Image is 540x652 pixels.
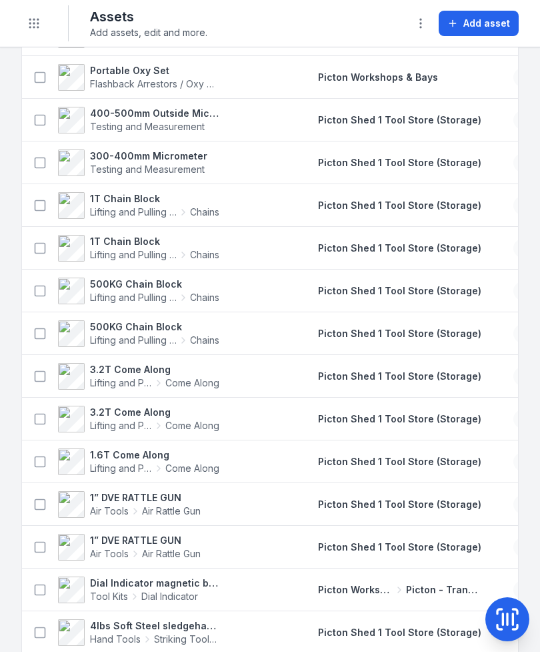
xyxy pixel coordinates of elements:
[90,291,177,304] span: Lifting and Pulling Tools
[318,498,481,511] a: Picton Shed 1 Tool Store (Storage)
[318,285,481,296] span: Picton Shed 1 Tool Store (Storage)
[90,491,201,505] strong: 1” DVE RATTLE GUN
[90,235,219,248] strong: 1T Chain Block
[165,462,219,475] span: Come Along
[90,633,141,646] span: Hand Tools
[90,547,129,561] span: Air Tools
[90,192,219,206] strong: 1T Chain Block
[58,235,219,262] a: 1T Chain BlockLifting and Pulling ToolsChains
[318,583,393,597] span: Picton Workshops & Bays
[90,376,152,390] span: Lifting and Pulling Tools
[318,71,438,84] a: Picton Workshops & Bays
[318,242,481,255] a: Picton Shed 1 Tool Store (Storage)
[318,328,481,339] span: Picton Shed 1 Tool Store (Storage)
[142,505,201,518] span: Air Rattle Gun
[90,334,177,347] span: Lifting and Pulling Tools
[165,419,219,432] span: Come Along
[90,7,207,26] h2: Assets
[154,633,219,646] span: Striking Tools / Hammers
[90,406,219,419] strong: 3.2T Come Along
[58,406,219,432] a: 3.2T Come AlongLifting and Pulling ToolsCome Along
[90,577,219,590] strong: Dial Indicator magnetic base
[318,456,481,467] span: Picton Shed 1 Tool Store (Storage)
[190,291,219,304] span: Chains
[318,412,481,426] a: Picton Shed 1 Tool Store (Storage)
[58,149,207,176] a: 300-400mm MicrometerTesting and Measurement
[190,206,219,219] span: Chains
[90,320,219,334] strong: 500KG Chain Block
[318,541,481,553] span: Picton Shed 1 Tool Store (Storage)
[142,547,201,561] span: Air Rattle Gun
[318,583,481,597] a: Picton Workshops & BaysPicton - Transmission Bay
[58,577,219,603] a: Dial Indicator magnetic baseTool KitsDial Indicator
[165,376,219,390] span: Come Along
[90,64,219,77] strong: Portable Oxy Set
[318,541,481,554] a: Picton Shed 1 Tool Store (Storage)
[90,363,219,376] strong: 3.2T Come Along
[318,71,438,83] span: Picton Workshops & Bays
[318,370,481,383] a: Picton Shed 1 Tool Store (Storage)
[141,590,198,603] span: Dial Indicator
[90,419,152,432] span: Lifting and Pulling Tools
[318,370,481,382] span: Picton Shed 1 Tool Store (Storage)
[318,157,481,168] span: Picton Shed 1 Tool Store (Storage)
[90,505,129,518] span: Air Tools
[90,534,201,547] strong: 1” DVE RATTLE GUN
[90,26,207,39] span: Add assets, edit and more.
[58,278,219,304] a: 500KG Chain BlockLifting and Pulling ToolsChains
[90,278,219,291] strong: 500KG Chain Block
[58,448,219,475] a: 1.6T Come AlongLifting and Pulling ToolsCome Along
[406,583,481,597] span: Picton - Transmission Bay
[90,590,128,603] span: Tool Kits
[90,149,207,163] strong: 300-400mm Micrometer
[90,206,177,219] span: Lifting and Pulling Tools
[318,114,481,125] span: Picton Shed 1 Tool Store (Storage)
[90,121,205,132] span: Testing and Measurement
[58,320,219,347] a: 500KG Chain BlockLifting and Pulling ToolsChains
[318,284,481,298] a: Picton Shed 1 Tool Store (Storage)
[318,156,481,170] a: Picton Shed 1 Tool Store (Storage)
[318,627,481,638] span: Picton Shed 1 Tool Store (Storage)
[190,248,219,262] span: Chains
[58,491,201,518] a: 1” DVE RATTLE GUNAir ToolsAir Rattle Gun
[90,619,219,633] strong: 4lbs Soft Steel sledgehammer
[318,200,481,211] span: Picton Shed 1 Tool Store (Storage)
[58,64,219,91] a: Portable Oxy SetFlashback Arrestors / Oxy Sets
[58,619,219,646] a: 4lbs Soft Steel sledgehammerHand ToolsStriking Tools / Hammers
[21,11,47,36] button: Toggle navigation
[318,626,481,639] a: Picton Shed 1 Tool Store (Storage)
[58,363,219,390] a: 3.2T Come AlongLifting and Pulling ToolsCome Along
[318,327,481,340] a: Picton Shed 1 Tool Store (Storage)
[318,199,481,212] a: Picton Shed 1 Tool Store (Storage)
[58,534,201,561] a: 1” DVE RATTLE GUNAir ToolsAir Rattle Gun
[58,192,219,219] a: 1T Chain BlockLifting and Pulling ToolsChains
[318,455,481,468] a: Picton Shed 1 Tool Store (Storage)
[90,107,219,120] strong: 400-500mm Outside Micrometer
[318,499,481,510] span: Picton Shed 1 Tool Store (Storage)
[90,462,152,475] span: Lifting and Pulling Tools
[439,11,519,36] button: Add asset
[90,248,177,262] span: Lifting and Pulling Tools
[318,113,481,127] a: Picton Shed 1 Tool Store (Storage)
[90,78,226,89] span: Flashback Arrestors / Oxy Sets
[190,334,219,347] span: Chains
[90,164,205,175] span: Testing and Measurement
[463,17,510,30] span: Add asset
[318,413,481,424] span: Picton Shed 1 Tool Store (Storage)
[90,448,219,462] strong: 1.6T Come Along
[58,107,219,133] a: 400-500mm Outside MicrometerTesting and Measurement
[318,242,481,254] span: Picton Shed 1 Tool Store (Storage)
